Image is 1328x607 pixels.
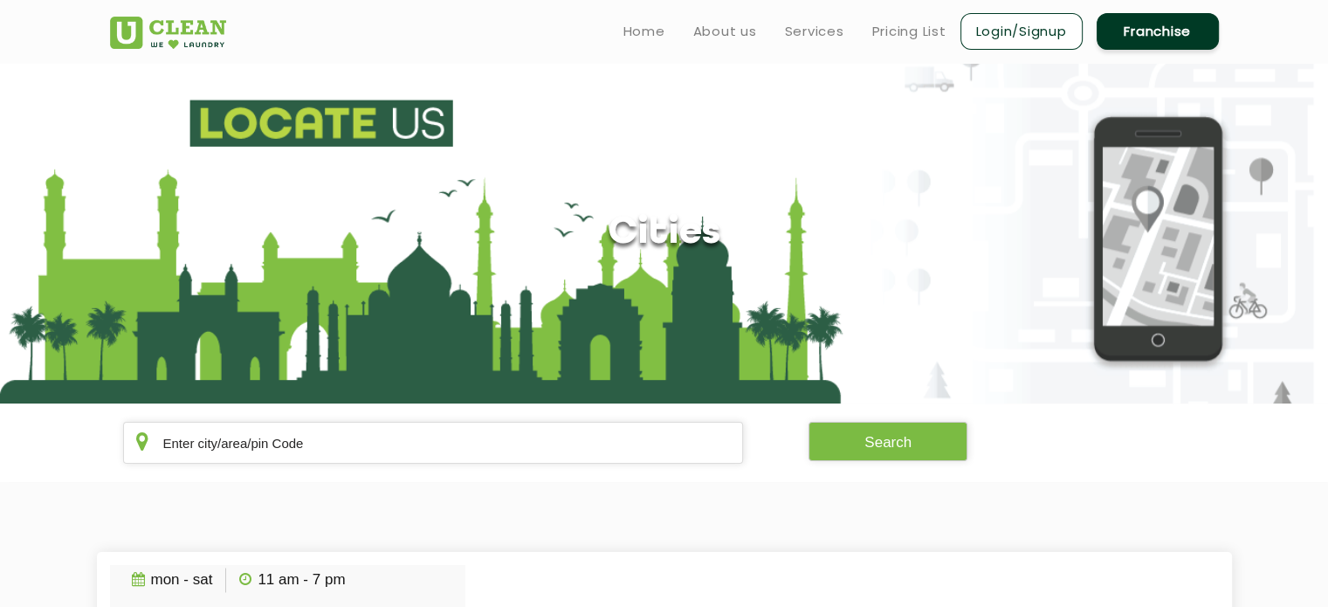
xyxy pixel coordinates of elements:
[239,568,345,592] p: 11 AM - 7 PM
[608,211,720,256] h1: Cities
[960,13,1083,50] a: Login/Signup
[123,422,744,464] input: Enter city/area/pin Code
[872,21,946,42] a: Pricing List
[132,568,213,592] p: Mon - Sat
[808,422,967,461] button: Search
[693,21,757,42] a: About us
[623,21,665,42] a: Home
[1097,13,1219,50] a: Franchise
[785,21,844,42] a: Services
[110,17,226,49] img: UClean Laundry and Dry Cleaning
